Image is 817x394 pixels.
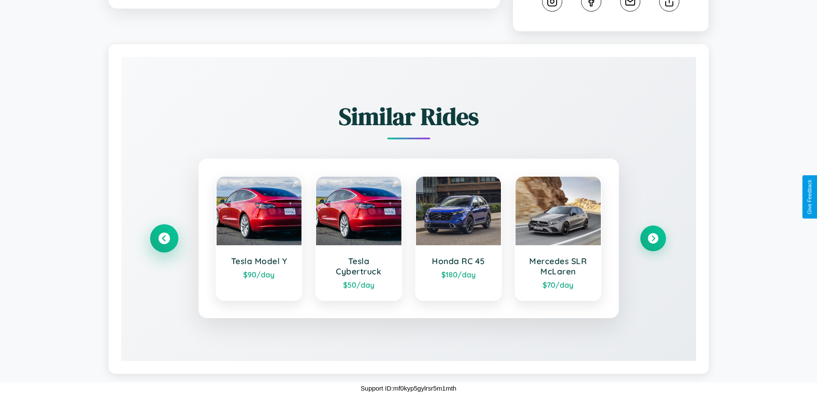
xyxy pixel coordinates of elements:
[325,256,393,277] h3: Tesla Cybertruck
[361,382,456,394] p: Support ID: mf0kyp5gylrsr5m1mth
[151,100,666,133] h2: Similar Rides
[216,176,303,301] a: Tesla Model Y$90/day
[315,176,402,301] a: Tesla Cybertruck$50/day
[425,270,493,279] div: $ 180 /day
[325,280,393,289] div: $ 50 /day
[524,280,592,289] div: $ 70 /day
[425,256,493,266] h3: Honda RC 45
[524,256,592,277] h3: Mercedes SLR McLaren
[415,176,502,301] a: Honda RC 45$180/day
[225,256,293,266] h3: Tesla Model Y
[807,180,813,214] div: Give Feedback
[225,270,293,279] div: $ 90 /day
[515,176,602,301] a: Mercedes SLR McLaren$70/day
